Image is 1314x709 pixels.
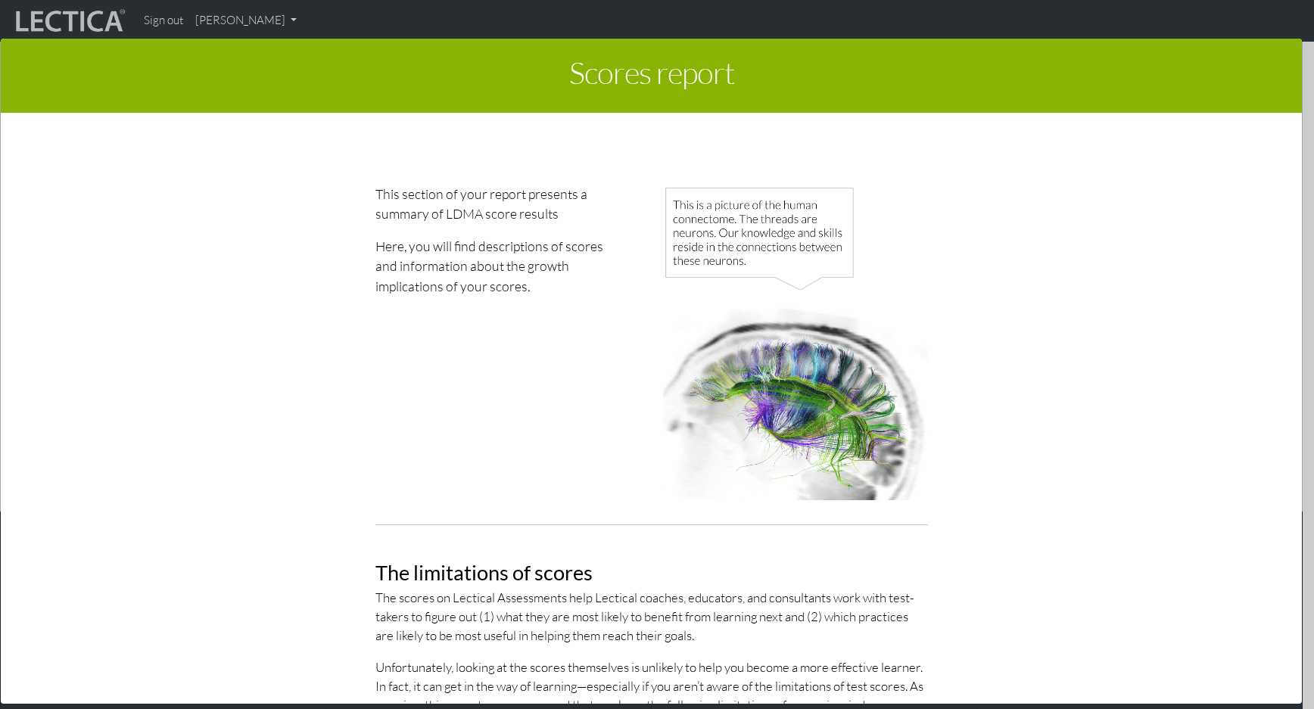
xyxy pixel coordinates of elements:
[375,236,615,296] p: Here, you will find descriptions of scores and information about the growth implications of your ...
[375,588,928,645] p: The scores on Lectical Assessments help Lectical coaches, educators, and consultants work with te...
[12,50,1291,101] h1: Scores report
[375,184,615,224] p: This section of your report presents a summary of LDMA score results
[663,184,928,500] img: Human connectome
[375,561,928,584] h2: The limitations of scores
